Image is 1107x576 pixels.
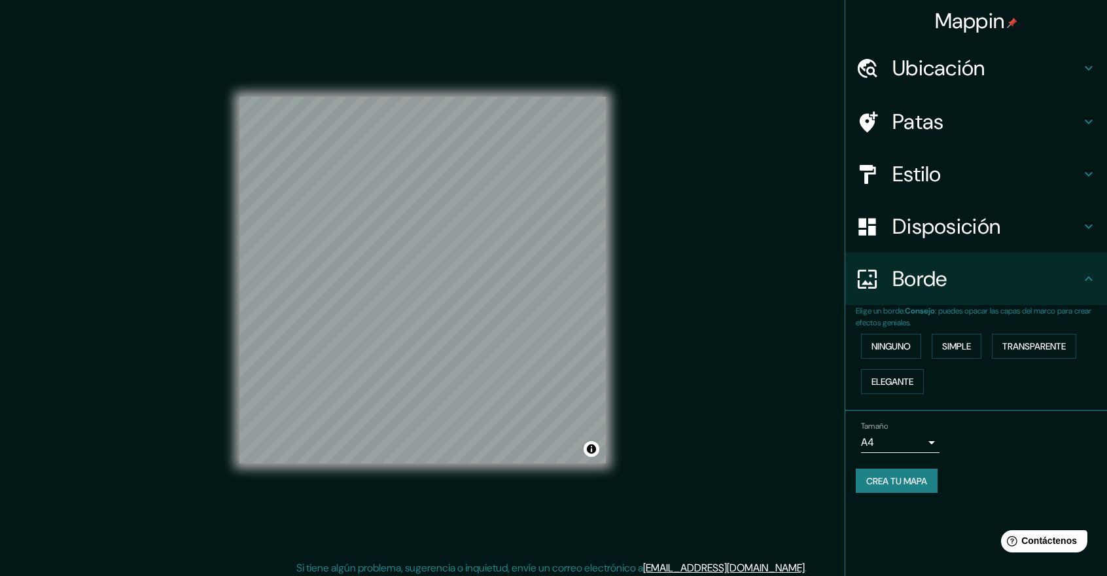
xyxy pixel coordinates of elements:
[892,213,1000,240] font: Disposición
[861,334,921,359] button: Ninguno
[807,560,809,575] font: .
[1007,18,1017,28] img: pin-icon.png
[892,265,947,293] font: Borde
[932,334,981,359] button: Simple
[584,441,599,457] button: Activar o desactivar atribución
[892,160,941,188] font: Estilo
[935,7,1005,35] font: Mappin
[871,340,911,352] font: Ninguno
[892,54,985,82] font: Ubicación
[643,561,805,575] a: [EMAIL_ADDRESS][DOMAIN_NAME]
[856,306,905,316] font: Elige un borde.
[866,475,927,487] font: Crea tu mapa
[861,435,874,449] font: A4
[805,561,807,575] font: .
[991,525,1093,562] iframe: Lanzador de widgets de ayuda
[871,376,913,387] font: Elegante
[856,469,938,494] button: Crea tu mapa
[892,108,944,135] font: Patas
[861,421,888,431] font: Tamaño
[845,148,1107,200] div: Estilo
[905,306,935,316] font: Consejo
[239,97,606,463] canvas: Mapa
[1002,340,1066,352] font: Transparente
[845,96,1107,148] div: Patas
[856,306,1091,328] font: : puedes opacar las capas del marco para crear efectos geniales.
[845,253,1107,305] div: Borde
[861,369,924,394] button: Elegante
[992,334,1076,359] button: Transparente
[942,340,971,352] font: Simple
[845,200,1107,253] div: Disposición
[845,42,1107,94] div: Ubicación
[296,561,643,575] font: Si tiene algún problema, sugerencia o inquietud, envíe un correo electrónico a
[809,560,811,575] font: .
[861,432,940,453] div: A4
